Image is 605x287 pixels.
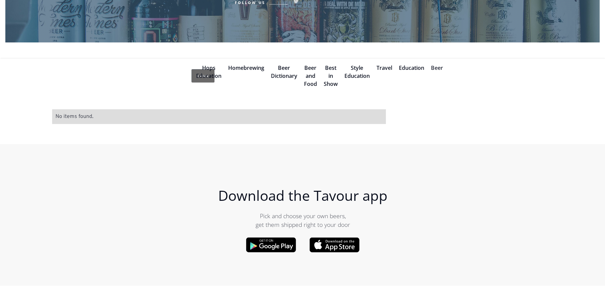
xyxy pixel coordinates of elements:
[376,64,392,71] a: Travel
[324,64,338,88] a: Best in Show
[271,64,297,80] a: Beer Dictionary
[196,64,221,80] a: Hops Education
[304,64,317,88] a: Beer and Food
[169,211,437,229] p: Pick and choose your own beers, get them shipped right to your door
[55,113,383,121] div: No items found.
[431,64,443,71] a: Beer
[169,187,437,203] h1: Download the Tavour app
[191,69,214,83] a: Home
[344,64,370,80] a: Style Education
[399,64,424,71] a: Education
[228,64,264,71] a: Homebrewing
